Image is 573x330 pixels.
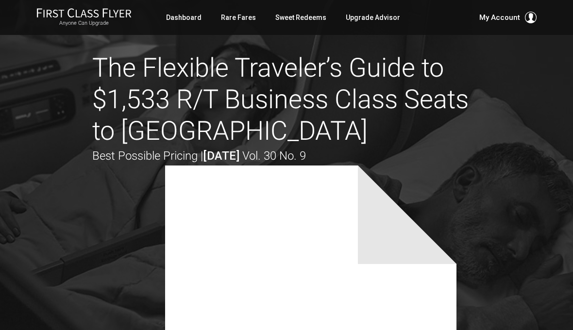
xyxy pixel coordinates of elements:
a: Dashboard [166,9,202,26]
small: Anyone Can Upgrade [36,20,132,27]
img: First Class Flyer [36,8,132,18]
span: My Account [479,12,520,23]
button: My Account [479,12,537,23]
a: Rare Fares [221,9,256,26]
strong: [DATE] [203,149,239,163]
span: Vol. 30 No. 9 [242,149,306,163]
a: Upgrade Advisor [346,9,400,26]
h1: The Flexible Traveler’s Guide to $1,533 R/T Business Class Seats to [GEOGRAPHIC_DATA] [92,52,481,147]
a: Sweet Redeems [275,9,326,26]
a: First Class FlyerAnyone Can Upgrade [36,8,132,27]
